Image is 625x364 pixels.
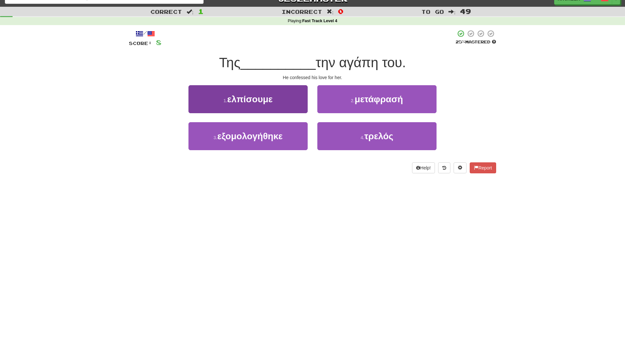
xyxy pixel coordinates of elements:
span: 49 [460,7,471,15]
span: μετάφρασή [355,94,403,104]
button: 4.τρελός [317,122,437,150]
div: / [129,30,161,38]
span: τρελός [364,131,393,141]
button: Round history (alt+y) [438,162,450,173]
small: 3 . [214,135,217,140]
button: 3.εξομολογήθηκε [188,122,308,150]
strong: Fast Track Level 4 [302,19,337,23]
span: 0 [338,7,343,15]
span: 25 % [456,39,465,44]
span: Incorrect [282,8,322,15]
span: 1 [198,7,204,15]
span: : [327,9,334,14]
span: : [187,9,194,14]
small: 2 . [351,98,355,103]
span: __________ [240,55,316,70]
div: Mastered [456,39,496,45]
small: 1 . [224,98,227,103]
button: Help! [412,162,435,173]
span: 8 [156,38,161,46]
span: Score: [129,41,152,46]
span: εξομολογήθηκε [217,131,283,141]
button: Report [470,162,496,173]
div: He confessed his love for her. [129,74,496,81]
span: ελπίσουμε [227,94,273,104]
span: : [448,9,456,14]
span: την αγάπη του. [316,55,406,70]
button: 1.ελπίσουμε [188,85,308,113]
button: 2.μετάφρασή [317,85,437,113]
span: To go [421,8,444,15]
small: 4 . [361,135,364,140]
span: Της [219,55,240,70]
span: Correct [150,8,182,15]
